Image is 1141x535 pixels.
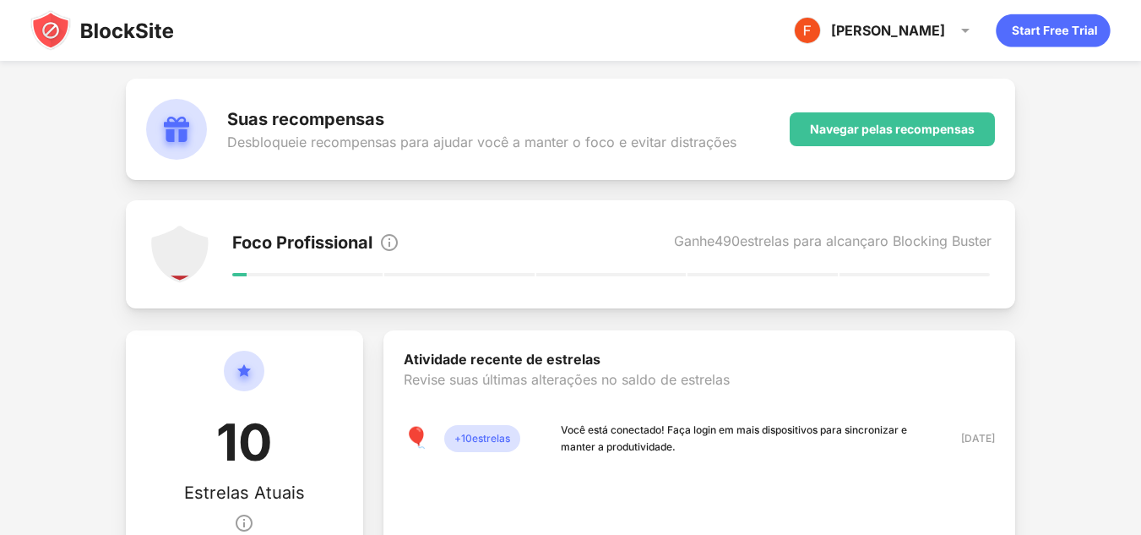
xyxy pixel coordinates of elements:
[149,224,210,285] img: points-level-1.svg
[227,109,384,129] font: Suas recompensas
[831,22,945,39] font: [PERSON_NAME]
[404,371,730,388] font: Revise suas últimas alterações no saldo de estrelas
[216,412,272,472] font: 10
[810,122,975,136] font: Navegar pelas recompensas
[404,425,429,450] font: 🎈
[561,423,907,453] font: Você está conectado! Faça login em mais dispositivos para sincronizar e manter a produtividade.
[227,134,736,150] font: Desbloqueie recompensas para ajudar você a manter o foco e evitar distrações
[224,351,264,412] img: circle-star.svg
[454,432,461,445] font: +
[379,232,399,253] img: info.svg
[472,432,510,445] font: estrelas
[146,99,207,160] img: rewards.svg
[461,432,472,445] font: 10
[184,483,305,503] font: Estrelas Atuais
[880,232,992,249] font: o Blocking Buster
[961,432,995,445] font: [DATE]
[232,232,372,253] font: Foco Profissional
[740,232,880,249] font: estrelas para alcançar
[404,351,600,368] font: Atividade recente de estrelas
[996,14,1111,47] div: animação
[30,10,174,51] img: blocksite-icon-black.svg
[714,232,740,249] font: 490
[794,17,821,44] img: ACg8ocK19Un9c-tpyeDWdUjbZcx2G47BPsU_R0xq78rOlsQjp6CyhQ=s96-c
[674,232,714,249] font: Ganhe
